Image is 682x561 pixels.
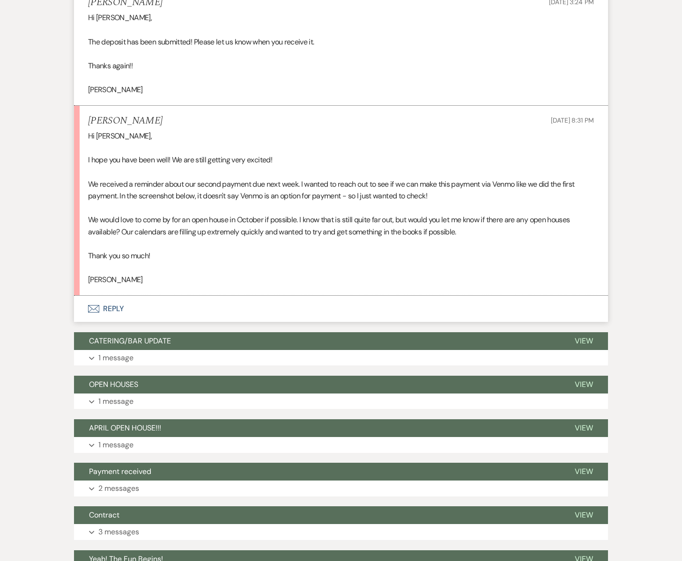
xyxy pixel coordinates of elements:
[89,336,171,346] span: CATERING/BAR UPDATE
[74,437,608,453] button: 1 message
[98,439,133,451] p: 1 message
[560,332,608,350] button: View
[560,376,608,393] button: View
[74,350,608,366] button: 1 message
[74,376,560,393] button: OPEN HOUSES
[74,506,560,524] button: Contract
[98,526,139,538] p: 3 messages
[74,393,608,409] button: 1 message
[560,419,608,437] button: View
[89,466,151,476] span: Payment received
[74,463,560,481] button: Payment received
[551,116,594,124] span: [DATE] 8:31 PM
[88,12,594,95] div: Hi [PERSON_NAME], The deposit has been submitted! Please let us know when you receive it. Thanks ...
[98,352,133,364] p: 1 message
[74,296,608,322] button: Reply
[74,481,608,496] button: 2 messages
[74,332,560,350] button: CATERING/BAR UPDATE
[98,395,133,408] p: 1 message
[560,463,608,481] button: View
[89,510,119,520] span: Contract
[74,419,560,437] button: APRIL OPEN HOUSE!!!
[89,423,161,433] span: APRIL OPEN HOUSE!!!
[575,466,593,476] span: View
[575,423,593,433] span: View
[575,379,593,389] span: View
[89,379,138,389] span: OPEN HOUSES
[88,130,594,286] div: Hi [PERSON_NAME], I hope you have been well! We are still getting very excited! We received a rem...
[88,115,163,127] h5: [PERSON_NAME]
[575,336,593,346] span: View
[98,482,139,495] p: 2 messages
[575,510,593,520] span: View
[560,506,608,524] button: View
[74,524,608,540] button: 3 messages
